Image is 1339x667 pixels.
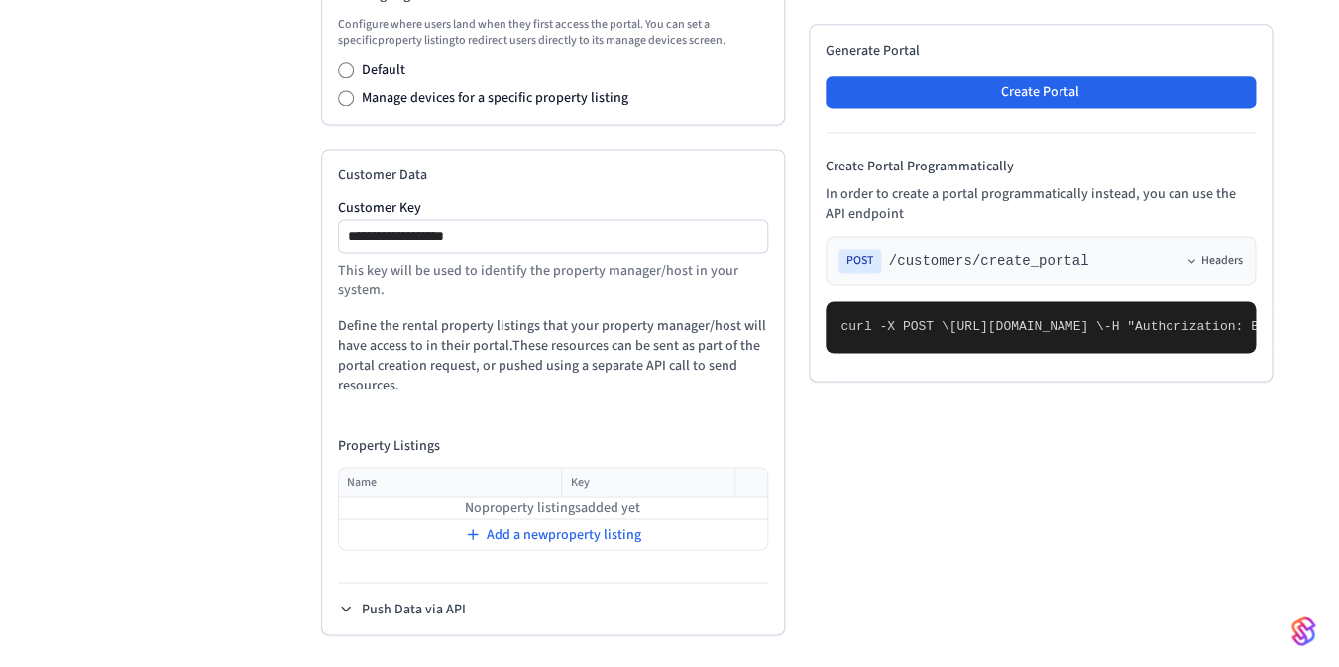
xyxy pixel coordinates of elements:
p: Configure where users land when they first access the portal. You can set a specific property lis... [338,17,768,49]
th: Key [562,468,735,497]
span: Add a new property listing [487,524,641,544]
h2: Customer Data [338,166,768,185]
th: Name [339,468,562,497]
p: Define the rental property listings that your property manager/host will have access to in their ... [338,316,768,395]
h4: Property Listings [338,435,768,455]
p: In order to create a portal programmatically instead, you can use the API endpoint [826,184,1256,224]
img: SeamLogoGradient.69752ec5.svg [1291,615,1315,647]
label: Customer Key [338,201,768,215]
button: Headers [1185,253,1243,269]
label: Manage devices for a specific property listing [362,88,628,108]
span: /customers/create_portal [889,251,1089,271]
button: Create Portal [826,76,1256,108]
p: This key will be used to identify the property manager/host in your system. [338,261,768,300]
span: [URL][DOMAIN_NAME] \ [949,319,1104,334]
td: No property listings added yet [339,497,767,519]
h4: Create Portal Programmatically [826,157,1256,176]
h2: Generate Portal [826,41,1256,60]
button: Push Data via API [338,599,466,618]
label: Default [362,60,405,80]
span: curl -X POST \ [841,319,949,334]
span: POST [838,249,881,273]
